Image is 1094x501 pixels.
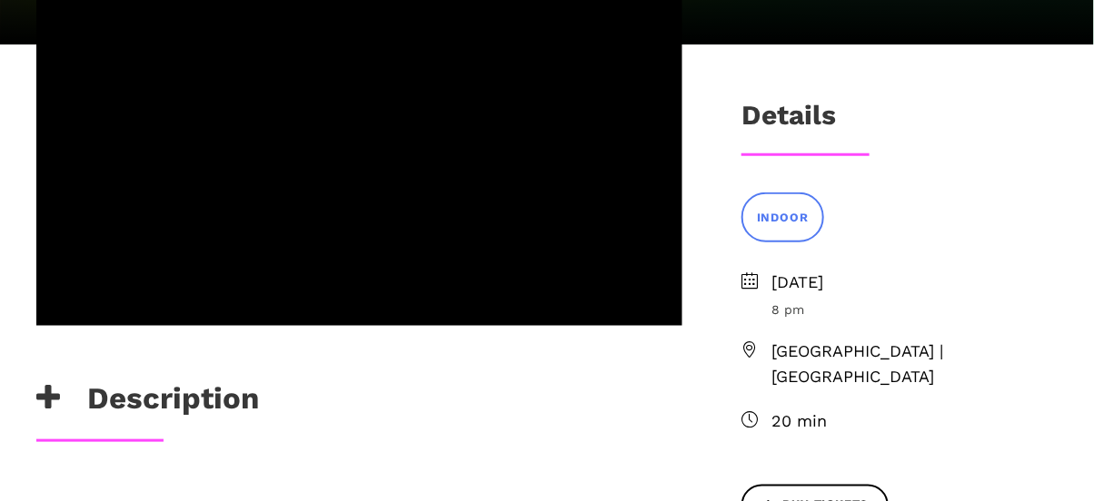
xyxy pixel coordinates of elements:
[36,380,259,426] h3: Description
[771,339,1058,391] span: [GEOGRAPHIC_DATA] | [GEOGRAPHIC_DATA]
[771,300,1058,319] span: 8 pm
[741,192,824,242] a: INDOOR
[771,408,1058,435] span: 20 min
[771,270,1058,296] span: [DATE]
[741,99,836,144] h3: Details
[757,209,809,228] span: INDOOR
